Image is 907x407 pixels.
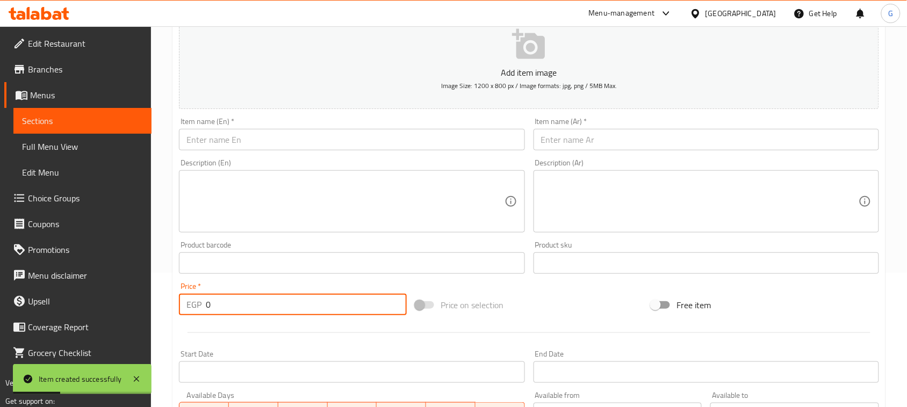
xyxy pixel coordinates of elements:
[22,140,143,153] span: Full Menu View
[13,159,152,185] a: Edit Menu
[5,376,32,390] span: Version:
[888,8,893,19] span: G
[28,269,143,282] span: Menu disclaimer
[28,192,143,205] span: Choice Groups
[28,243,143,256] span: Promotions
[13,134,152,159] a: Full Menu View
[589,7,655,20] div: Menu-management
[28,217,143,230] span: Coupons
[22,114,143,127] span: Sections
[676,299,711,311] span: Free item
[4,237,152,263] a: Promotions
[179,11,879,109] button: Add item imageImage Size: 1200 x 800 px / Image formats: jpg, png / 5MB Max.
[441,79,617,92] span: Image Size: 1200 x 800 px / Image formats: jpg, png / 5MB Max.
[13,108,152,134] a: Sections
[179,252,524,274] input: Please enter product barcode
[4,288,152,314] a: Upsell
[28,63,143,76] span: Branches
[4,185,152,211] a: Choice Groups
[28,295,143,308] span: Upsell
[534,252,879,274] input: Please enter product sku
[4,56,152,82] a: Branches
[28,346,143,359] span: Grocery Checklist
[4,263,152,288] a: Menu disclaimer
[186,298,201,311] p: EGP
[4,211,152,237] a: Coupons
[196,66,862,79] p: Add item image
[441,299,504,311] span: Price on selection
[22,166,143,179] span: Edit Menu
[706,8,776,19] div: [GEOGRAPHIC_DATA]
[28,321,143,333] span: Coverage Report
[4,82,152,108] a: Menus
[28,37,143,50] span: Edit Restaurant
[206,294,407,315] input: Please enter price
[30,89,143,101] span: Menus
[39,373,121,385] div: Item created successfully
[4,314,152,340] a: Coverage Report
[534,129,879,150] input: Enter name Ar
[4,31,152,56] a: Edit Restaurant
[4,340,152,366] a: Grocery Checklist
[179,129,524,150] input: Enter name En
